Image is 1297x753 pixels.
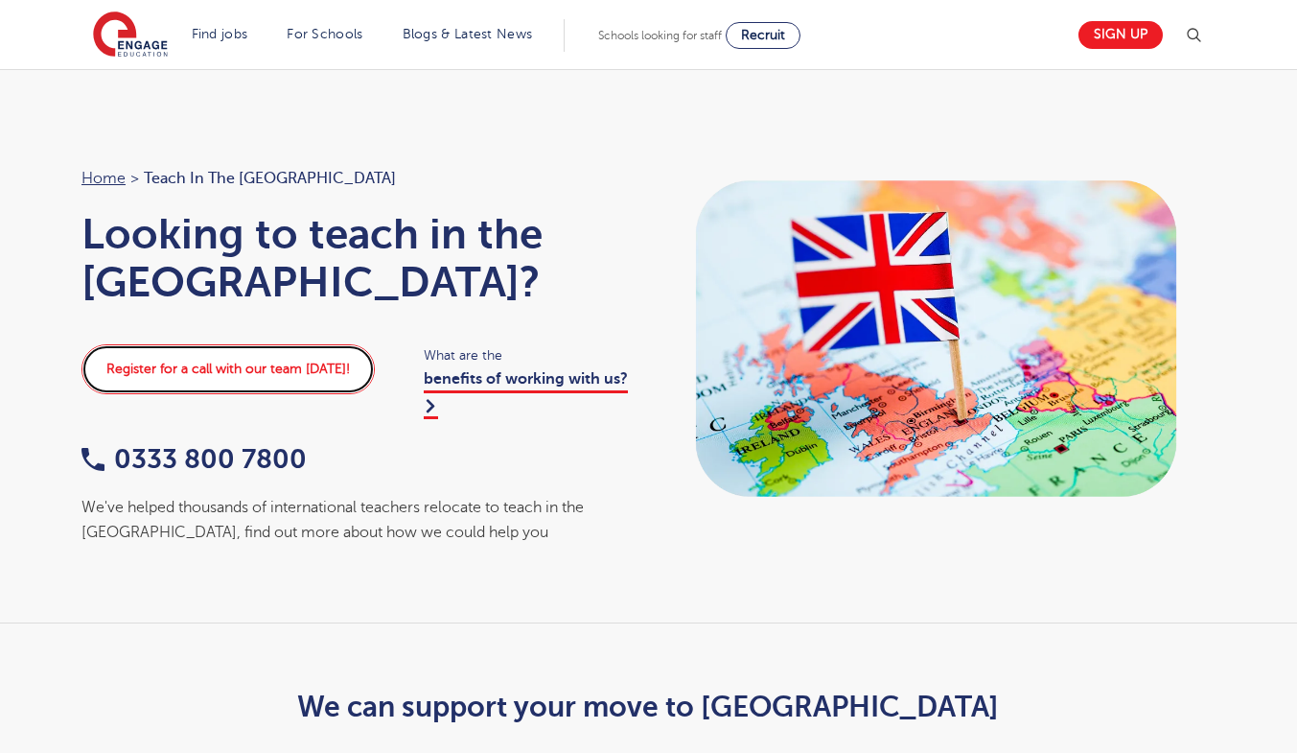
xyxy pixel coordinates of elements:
[403,27,533,41] a: Blogs & Latest News
[192,27,248,41] a: Find jobs
[741,28,785,42] span: Recruit
[287,27,362,41] a: For Schools
[81,444,307,474] a: 0333 800 7800
[1078,21,1163,49] a: Sign up
[81,210,630,306] h1: Looking to teach in the [GEOGRAPHIC_DATA]?
[81,344,375,394] a: Register for a call with our team [DATE]!
[144,166,396,191] span: Teach in the [GEOGRAPHIC_DATA]
[81,170,126,187] a: Home
[81,166,630,191] nav: breadcrumb
[130,170,139,187] span: >
[178,691,1119,723] h2: We can support your move to [GEOGRAPHIC_DATA]
[81,495,630,546] div: We've helped thousands of international teachers relocate to teach in the [GEOGRAPHIC_DATA], find...
[424,344,630,366] span: What are the
[726,22,800,49] a: Recruit
[424,370,628,418] a: benefits of working with us?
[93,12,168,59] img: Engage Education
[598,29,722,42] span: Schools looking for staff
